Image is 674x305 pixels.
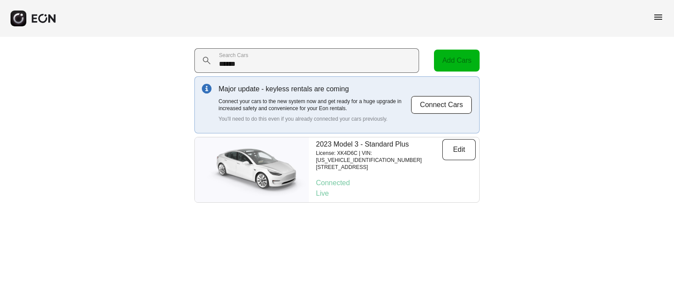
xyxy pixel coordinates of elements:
[316,139,442,150] p: 2023 Model 3 - Standard Plus
[219,98,411,112] p: Connect your cars to the new system now and get ready for a huge upgrade in increased safety and ...
[219,52,248,59] label: Search Cars
[411,96,472,114] button: Connect Cars
[195,141,309,198] img: car
[219,115,411,122] p: You'll need to do this even if you already connected your cars previously.
[316,188,476,199] p: Live
[316,150,442,164] p: License: XK4D6C | VIN: [US_VEHICLE_IDENTIFICATION_NUMBER]
[653,12,663,22] span: menu
[202,84,212,93] img: info
[219,84,411,94] p: Major update - keyless rentals are coming
[316,178,476,188] p: Connected
[316,164,442,171] p: [STREET_ADDRESS]
[442,139,476,160] button: Edit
